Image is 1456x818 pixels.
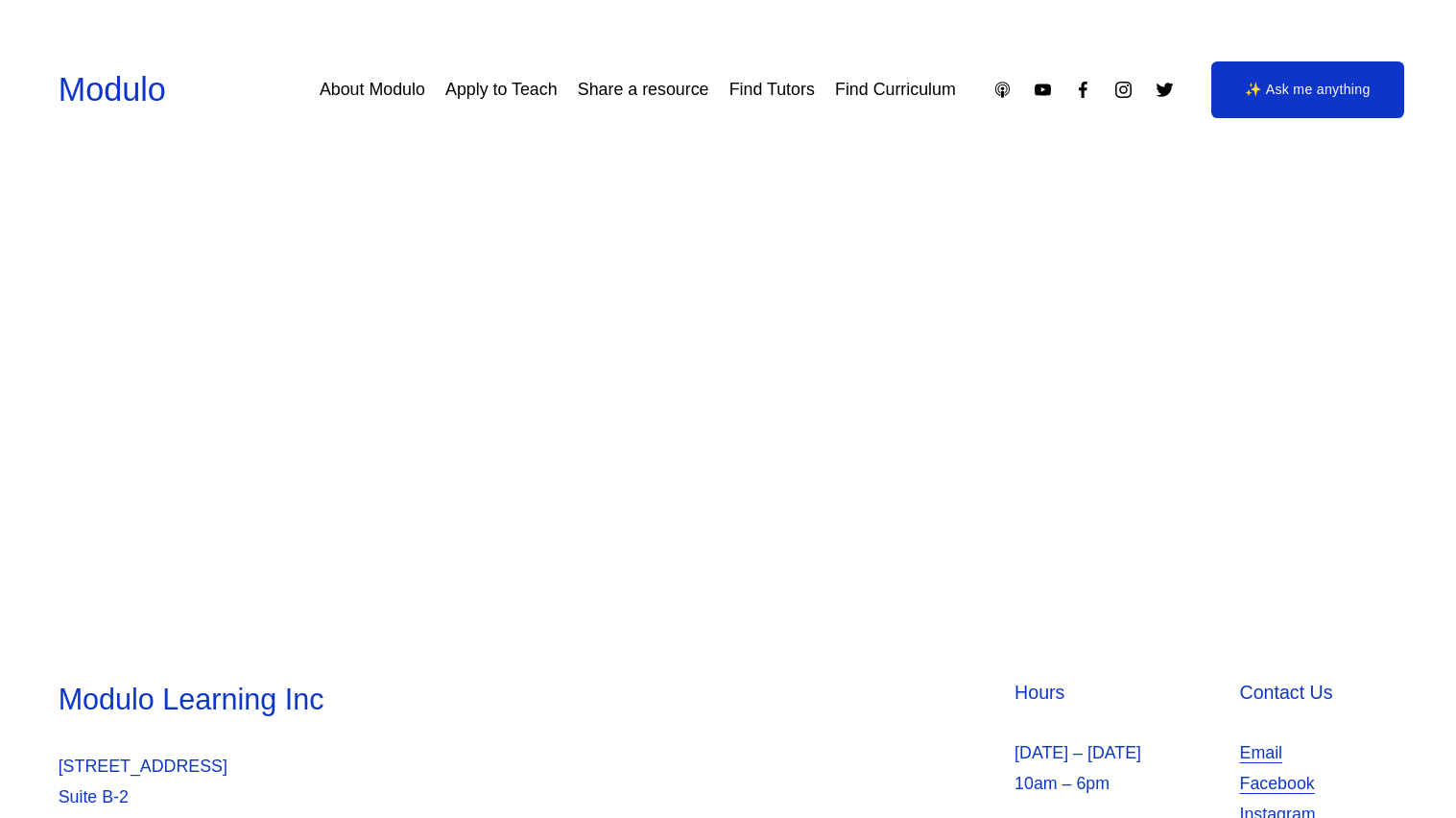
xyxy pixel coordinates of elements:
[1240,768,1315,799] a: Facebook
[1211,61,1405,119] a: ✨ Ask me anything
[1014,737,1229,799] p: [DATE] – [DATE] 10am – 6pm
[729,73,815,108] a: Find Tutors
[835,73,956,108] a: Find Curriculum
[1113,80,1134,100] a: Instagram
[59,71,166,108] a: Modulo
[1073,80,1093,100] a: Facebook
[578,73,709,108] a: Share a resource
[1240,737,1283,768] a: Email
[445,73,558,108] a: Apply to Teach
[59,680,723,719] h3: Modulo Learning Inc
[1014,680,1229,706] h4: Hours
[1240,680,1398,706] h4: Contact Us
[1155,80,1175,100] a: Twitter
[1033,80,1053,100] a: YouTube
[320,73,425,108] a: About Modulo
[992,80,1013,100] a: Apple Podcasts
